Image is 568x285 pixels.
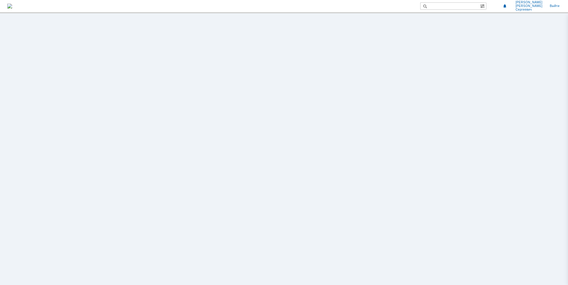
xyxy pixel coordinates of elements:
img: logo [7,4,12,8]
span: [PERSON_NAME] [516,1,543,4]
span: [PERSON_NAME] [516,4,543,8]
span: Сергеевич [516,8,543,12]
a: Перейти на домашнюю страницу [7,4,12,8]
span: Расширенный поиск [480,3,486,8]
